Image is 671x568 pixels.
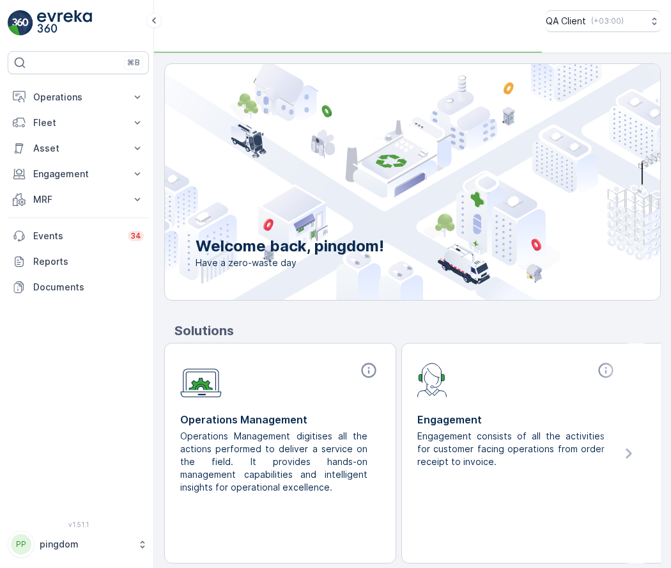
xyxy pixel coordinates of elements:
p: Documents [33,281,144,294]
img: module-icon [180,361,222,398]
p: 34 [130,231,141,241]
img: logo [8,10,33,36]
button: Asset [8,136,149,161]
p: Engagement consists of all the activities for customer facing operations from order receipt to in... [417,430,607,468]
p: Operations Management digitises all the actions performed to deliver a service on the field. It p... [180,430,370,494]
p: ( +03:00 ) [591,16,624,26]
span: v 1.51.1 [8,521,149,528]
p: Events [33,230,120,242]
p: Solutions [174,321,661,340]
button: Operations [8,84,149,110]
p: Asset [33,142,123,155]
div: PP [11,534,31,555]
p: Fleet [33,116,123,129]
p: Reports [33,255,144,268]
a: Documents [8,274,149,300]
p: Engagement [33,168,123,180]
p: Welcome back, pingdom! [196,236,384,256]
p: Operations [33,91,123,104]
button: MRF [8,187,149,212]
a: Events34 [8,223,149,249]
p: QA Client [546,15,586,28]
p: ⌘B [127,58,140,68]
span: Have a zero-waste day [196,256,384,269]
button: Fleet [8,110,149,136]
p: MRF [33,193,123,206]
p: pingdom [40,538,131,551]
img: module-icon [417,361,447,397]
a: Reports [8,249,149,274]
p: Engagement [417,412,617,427]
button: QA Client(+03:00) [546,10,661,32]
button: PPpingdom [8,531,149,558]
img: city illustration [107,64,660,300]
img: logo_light-DOdMpM7g.png [37,10,92,36]
button: Engagement [8,161,149,187]
p: Operations Management [180,412,380,427]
